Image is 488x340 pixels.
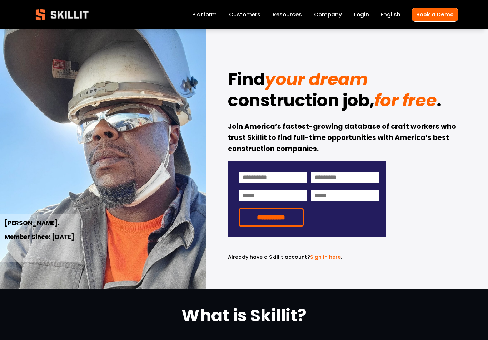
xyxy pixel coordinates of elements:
strong: Member Since: [DATE] [5,233,74,241]
strong: Join America’s fastest-growing database of craft workers who trust Skillit to find full-time oppo... [228,122,458,153]
span: Already have a Skillit account? [228,253,310,261]
span: Resources [273,10,302,19]
a: folder dropdown [273,10,302,20]
strong: Find [228,67,265,91]
strong: What is Skillit? [181,303,306,327]
strong: construction job, [228,88,374,112]
em: for free [374,88,437,112]
a: Sign in here [310,253,341,261]
a: Login [354,10,369,20]
strong: [PERSON_NAME]. [5,219,59,227]
img: Skillit [30,4,95,25]
a: Company [314,10,342,20]
a: Platform [192,10,217,20]
a: Customers [229,10,260,20]
em: your dream [265,67,368,91]
strong: . [437,88,442,112]
p: . [228,253,386,261]
a: Book a Demo [412,8,458,21]
span: English [380,10,400,19]
div: language picker [380,10,400,20]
